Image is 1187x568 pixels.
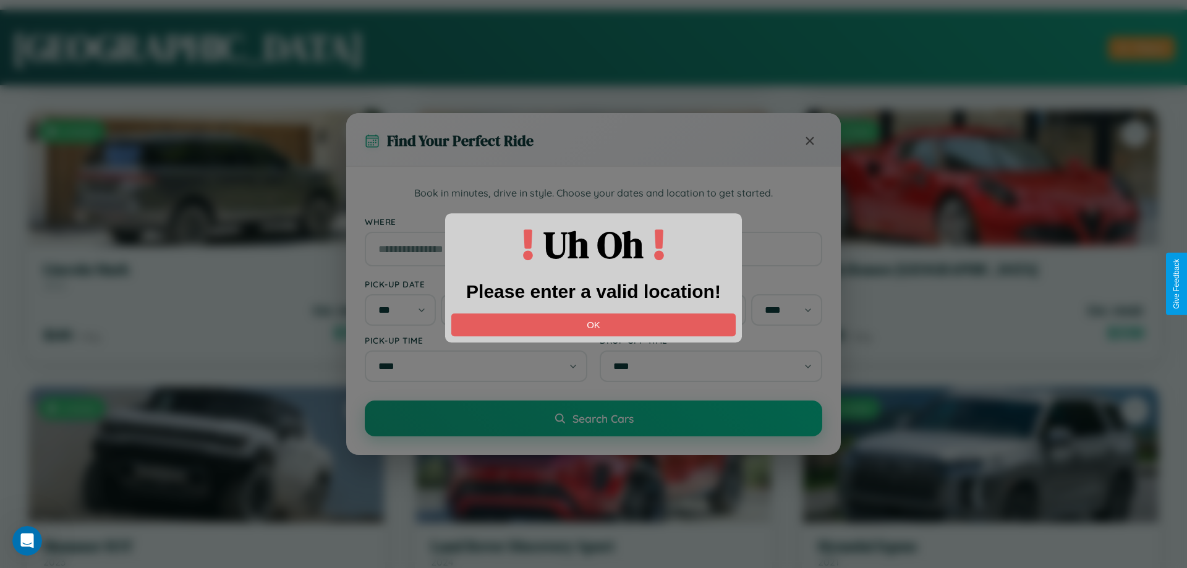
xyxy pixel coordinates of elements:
[365,335,587,345] label: Pick-up Time
[572,412,634,425] span: Search Cars
[365,185,822,201] p: Book in minutes, drive in style. Choose your dates and location to get started.
[365,216,822,227] label: Where
[387,130,534,151] h3: Find Your Perfect Ride
[600,335,822,345] label: Drop-off Time
[600,279,822,289] label: Drop-off Date
[365,279,587,289] label: Pick-up Date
